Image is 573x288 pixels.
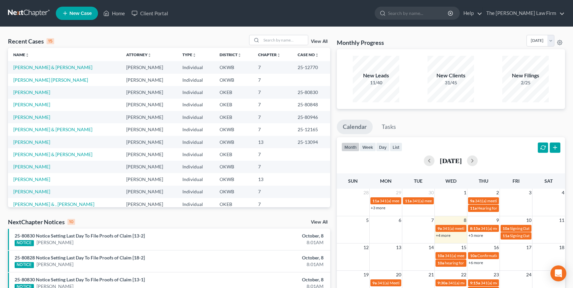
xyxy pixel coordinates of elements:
td: 7 [253,123,292,136]
a: [PERSON_NAME] & [PERSON_NAME] [13,127,92,132]
h2: [DATE] [440,157,462,164]
span: 4 [561,189,565,197]
span: 341(a) meeting for [PERSON_NAME] [380,198,444,203]
td: 25-13094 [292,136,330,148]
td: Individual [177,148,214,160]
button: month [341,143,359,151]
span: 21 [428,271,434,279]
span: 14 [428,243,434,251]
input: Search by name... [388,7,449,19]
span: 18 [558,243,565,251]
td: 7 [253,161,292,173]
td: 7 [253,186,292,198]
a: [PERSON_NAME] [13,89,50,95]
td: [PERSON_NAME] [121,186,177,198]
span: 9a [372,280,377,285]
span: Hearing for [PERSON_NAME] [477,206,529,211]
td: OKWB [214,123,253,136]
span: 11a [470,206,477,211]
a: 25-80830 Notice Setting Last Day To File Proofs of Claim [13-1] [15,277,145,282]
span: Sun [348,178,358,184]
span: 15 [460,243,467,251]
td: 25-80946 [292,111,330,123]
span: 341(a) Meeting for [PERSON_NAME] & [PERSON_NAME] [377,280,477,285]
a: [PERSON_NAME] [13,164,50,169]
span: 8:15a [470,226,480,231]
span: 9a [437,226,442,231]
span: 9 [496,216,500,224]
div: 8:01AM [225,239,324,246]
a: [PERSON_NAME] [37,239,73,246]
span: 341(a) meeting for [PERSON_NAME] [481,280,545,285]
span: 6 [398,216,402,224]
td: 7 [253,111,292,123]
a: Help [460,7,482,19]
a: [PERSON_NAME] [13,176,50,182]
span: 3 [528,189,532,197]
td: 7 [253,198,292,210]
td: Individual [177,111,214,123]
td: OKEB [214,99,253,111]
a: [PERSON_NAME] [13,102,50,107]
td: OKWB [214,161,253,173]
div: 31/45 [428,79,474,86]
a: +6 more [468,260,483,265]
td: [PERSON_NAME] [121,173,177,185]
td: OKEB [214,111,253,123]
td: 7 [253,86,292,98]
td: Individual [177,61,214,73]
span: 10a [437,253,444,258]
td: Individual [177,173,214,185]
span: 7 [430,216,434,224]
div: New Filings [502,72,549,79]
td: OKEB [214,198,253,210]
span: 13 [395,243,402,251]
a: [PERSON_NAME] [37,261,73,268]
td: [PERSON_NAME] [121,198,177,210]
td: OKEB [214,148,253,160]
td: [PERSON_NAME] [121,74,177,86]
div: New Leads [353,72,399,79]
div: 8:01AM [225,261,324,268]
span: 29 [395,189,402,197]
span: 9:30a [437,280,447,285]
td: OKWB [214,173,253,185]
span: 11a [372,198,379,203]
i: unfold_more [147,53,151,57]
span: 28 [363,189,369,197]
span: 341(a) meeting for [PERSON_NAME] [412,198,476,203]
td: OKWB [214,136,253,148]
a: View All [311,39,328,44]
a: Tasks [376,120,402,134]
td: 25-80848 [292,99,330,111]
td: [PERSON_NAME] [121,161,177,173]
td: 7 [253,61,292,73]
div: October, 8 [225,233,324,239]
td: 13 [253,173,292,185]
span: hearing for [PERSON_NAME] [445,260,496,265]
a: Chapterunfold_more [258,52,281,57]
span: 22 [460,271,467,279]
span: 30 [428,189,434,197]
a: [PERSON_NAME] [13,189,50,194]
div: Open Intercom Messenger [550,265,566,281]
i: unfold_more [315,53,319,57]
div: New Clients [428,72,474,79]
input: Search by name... [261,35,308,45]
i: unfold_more [25,53,29,57]
a: Attorneyunfold_more [126,52,151,57]
td: OKEB [214,86,253,98]
span: Fri [513,178,520,184]
td: 25-12165 [292,123,330,136]
a: Home [100,7,128,19]
span: 17 [525,243,532,251]
td: 7 [253,148,292,160]
span: 1 [463,189,467,197]
span: 11a [405,198,412,203]
span: New Case [69,11,92,16]
a: [PERSON_NAME] & [PERSON_NAME] [13,151,92,157]
span: 23 [493,271,500,279]
span: 10 [525,216,532,224]
h3: Monthly Progress [337,39,384,47]
a: View All [311,220,328,225]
